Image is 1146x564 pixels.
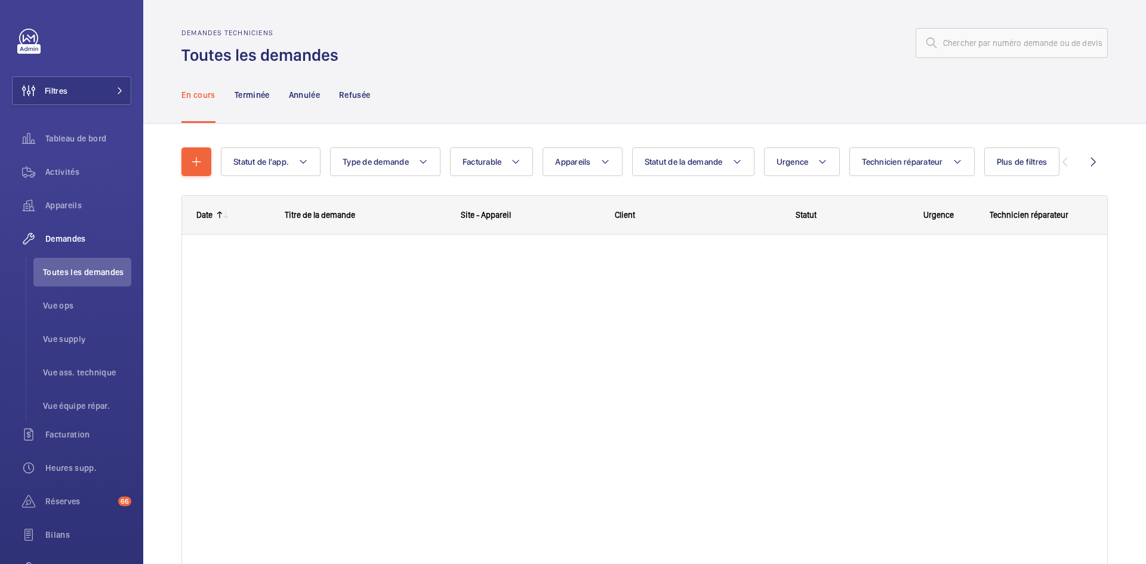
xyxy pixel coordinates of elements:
[990,210,1068,220] span: Technicien réparateur
[450,147,534,176] button: Facturable
[796,210,817,220] span: Statut
[990,246,1092,260] span: --
[849,147,974,176] button: Technicien réparateur
[235,89,270,101] p: Terminée
[289,89,320,101] p: Annulée
[330,147,440,176] button: Type de demande
[990,396,1092,409] span: [PERSON_NAME]
[645,157,723,167] span: Statut de la demande
[45,166,131,178] span: Activités
[990,455,1092,469] span: [PERSON_NAME]
[543,147,622,176] button: Appareils
[339,89,370,101] p: Refusée
[285,210,355,220] span: Titre de la demande
[990,276,1092,290] span: [PERSON_NAME]
[45,429,131,440] span: Facturation
[990,530,1092,544] span: [PERSON_NAME]
[990,306,1092,320] span: [PERSON_NAME]
[181,44,346,66] h1: Toutes les demandes
[990,261,1092,275] span: [PERSON_NAME]
[923,210,954,220] span: Urgence
[555,157,590,167] span: Appareils
[43,366,131,378] span: Vue ass. technique
[45,199,131,211] span: Appareils
[43,266,131,278] span: Toutes les demandes
[990,500,1092,514] span: [PERSON_NAME]
[990,351,1092,365] span: [PERSON_NAME]
[997,157,1048,167] span: Plus de filtres
[233,157,289,167] span: Statut de l'app.
[990,291,1092,305] span: [PERSON_NAME]
[990,485,1092,499] span: [PERSON_NAME]
[916,28,1108,58] input: Chercher par numéro demande ou de devis
[181,29,346,37] h2: Demandes techniciens
[45,495,113,507] span: Réserves
[990,321,1092,335] span: [PERSON_NAME]
[990,440,1092,454] span: [PERSON_NAME]
[43,333,131,345] span: Vue supply
[181,89,215,101] p: En cours
[45,462,131,474] span: Heures supp.
[984,147,1060,176] button: Plus de filtres
[990,411,1092,424] span: [PERSON_NAME]
[990,470,1092,484] span: [PERSON_NAME]
[45,85,67,97] span: Filtres
[777,157,809,167] span: Urgence
[990,515,1092,529] span: [PERSON_NAME]
[43,400,131,412] span: Vue équipe répar.
[990,336,1092,350] span: [PERSON_NAME]
[221,147,321,176] button: Statut de l'app.
[990,366,1092,380] span: [PERSON_NAME]
[615,210,635,220] span: Client
[118,497,131,506] span: 66
[12,76,131,105] button: Filtres
[43,300,131,312] span: Vue ops
[764,147,840,176] button: Urgence
[632,147,754,176] button: Statut de la demande
[463,157,502,167] span: Facturable
[990,381,1092,395] span: [PERSON_NAME]
[45,233,131,245] span: Demandes
[862,157,942,167] span: Technicien réparateur
[990,426,1092,439] span: --
[45,132,131,144] span: Tableau de bord
[45,529,131,541] span: Bilans
[196,210,212,220] div: Date
[990,545,1092,559] span: [PERSON_NAME]
[461,210,511,220] span: Site - Appareil
[343,157,409,167] span: Type de demande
